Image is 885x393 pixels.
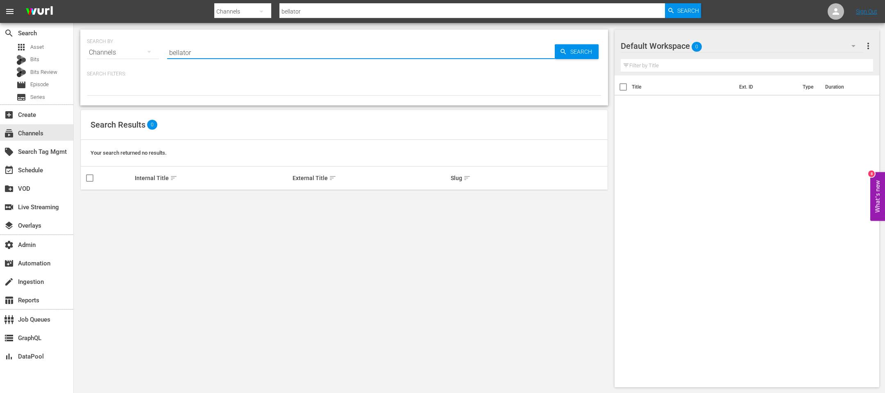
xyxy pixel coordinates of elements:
span: Create [4,110,14,120]
span: Asset [30,43,44,51]
img: ans4CAIJ8jUAAAAAAAAAAAAAAAAAAAAAAAAgQb4GAAAAAAAAAAAAAAAAAAAAAAAAJMjXAAAAAAAAAAAAAAAAAAAAAAAAgAT5G... [20,2,59,21]
div: Internal Title [135,173,290,183]
span: sort [170,174,177,182]
span: 0 [692,38,702,55]
span: Bits [30,55,39,64]
span: VOD [4,184,14,194]
span: Channels [4,128,14,138]
div: Bits [16,55,26,65]
span: Episode [16,80,26,90]
span: Live Streaming [4,202,14,212]
button: Open Feedback Widget [870,172,885,221]
th: Type [798,75,820,98]
button: Search [555,44,599,59]
p: Search Filters: [87,71,601,78]
span: Bits Review [30,68,57,76]
span: Episode [30,80,49,89]
span: Your search returned no results. [91,150,167,156]
span: Job Queues [4,315,14,324]
span: Search [4,28,14,38]
span: Search Results [91,120,145,130]
span: Series [16,92,26,102]
span: Asset [16,42,26,52]
span: Search [567,44,599,59]
span: sort [463,174,471,182]
span: 0 [147,120,157,130]
span: GraphQL [4,333,14,343]
span: Overlays [4,221,14,231]
div: Channels [87,41,159,64]
span: sort [329,174,336,182]
span: Reports [4,295,14,305]
div: Slug [451,173,606,183]
th: Ext. ID [734,75,798,98]
button: Search [665,3,701,18]
span: Admin [4,240,14,250]
th: Title [632,75,734,98]
a: Sign Out [856,8,877,15]
span: Automation [4,258,14,268]
div: External Title [293,173,448,183]
span: Series [30,93,45,101]
div: 8 [868,171,875,177]
div: Bits Review [16,67,26,77]
span: Search Tag Mgmt [4,147,14,157]
span: more_vert [863,41,873,51]
span: menu [5,7,15,16]
span: DataPool [4,352,14,361]
span: Search [677,3,699,18]
button: more_vert [863,36,873,56]
span: Schedule [4,165,14,175]
th: Duration [820,75,869,98]
span: Ingestion [4,277,14,287]
div: Default Workspace [621,34,863,57]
